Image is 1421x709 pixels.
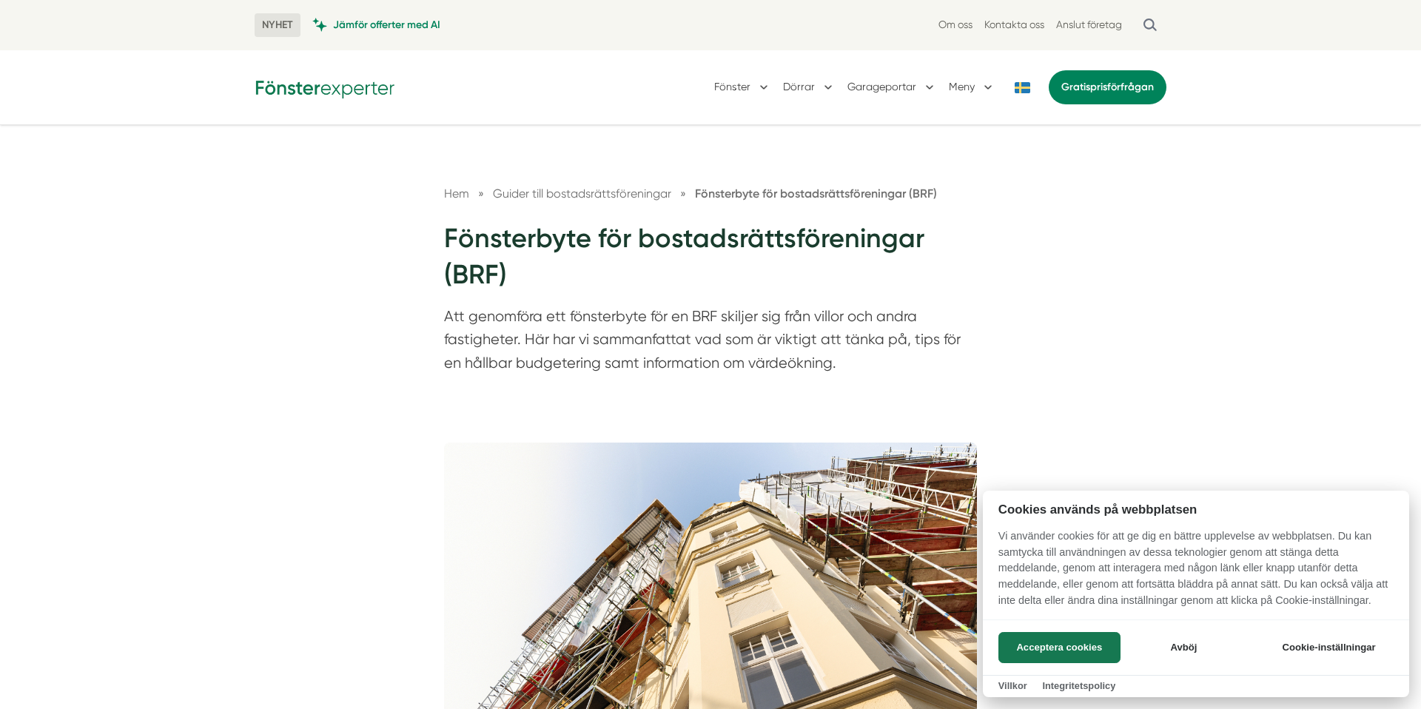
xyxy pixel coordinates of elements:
a: Integritetspolicy [1042,680,1115,691]
button: Cookie-inställningar [1264,632,1394,663]
a: Villkor [998,680,1027,691]
h2: Cookies används på webbplatsen [983,503,1409,517]
button: Acceptera cookies [998,632,1121,663]
button: Avböj [1125,632,1243,663]
p: Vi använder cookies för att ge dig en bättre upplevelse av webbplatsen. Du kan samtycka till anvä... [983,528,1409,619]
